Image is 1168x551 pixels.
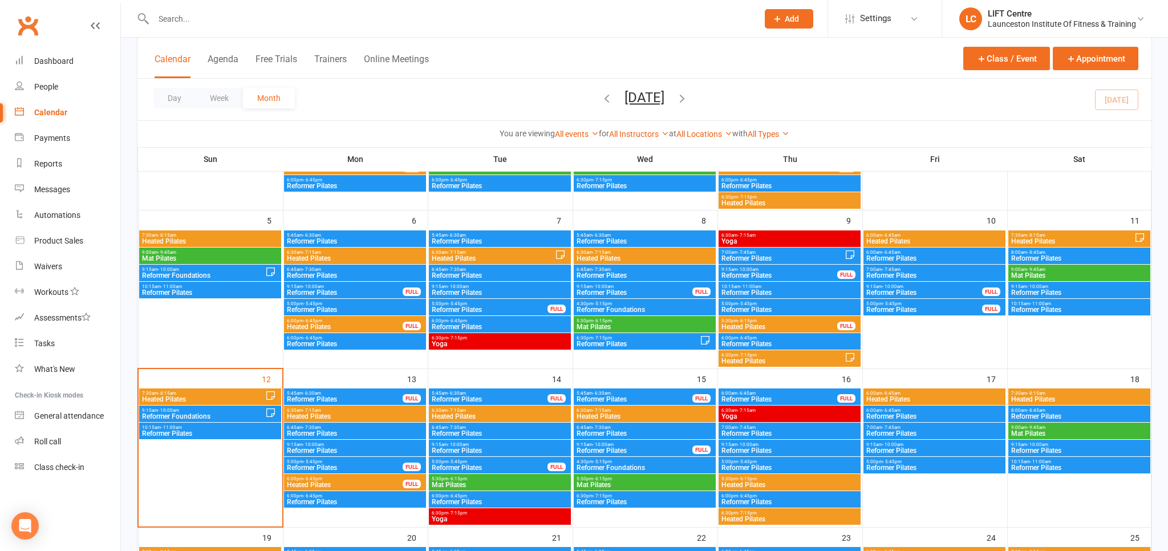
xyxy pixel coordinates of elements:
[34,159,62,168] div: Reports
[286,255,424,262] span: Heated Pilates
[431,238,569,245] span: Reformer Pilates
[576,267,713,272] span: 6:45am
[403,322,421,330] div: FULL
[1027,425,1045,430] span: - 9:45am
[448,391,466,396] span: - 6:30am
[721,413,858,420] span: Yoga
[593,233,611,238] span: - 6:30am
[150,11,750,27] input: Search...
[431,335,569,341] span: 6:30pm
[837,270,855,279] div: FULL
[692,394,711,403] div: FULL
[448,177,467,183] span: - 6:45pm
[1011,425,1147,430] span: 9:00am
[431,323,569,330] span: Reformer Pilates
[982,305,1000,313] div: FULL
[1011,284,1147,289] span: 9:15am
[431,177,569,183] span: 6:00pm
[407,369,428,388] div: 13
[721,233,858,238] span: 6:30am
[448,335,467,341] span: - 7:15pm
[158,408,179,413] span: - 10:00am
[158,391,176,396] span: - 8:15am
[576,425,713,430] span: 6:45am
[882,267,901,272] span: - 7:45am
[303,250,321,255] span: - 7:15am
[576,318,713,323] span: 5:30pm
[303,335,322,341] span: - 6:45pm
[576,306,713,313] span: Reformer Foundations
[34,339,55,348] div: Tasks
[431,391,548,396] span: 5:45am
[141,425,279,430] span: 10:15am
[286,341,424,347] span: Reformer Pilates
[576,238,713,245] span: Reformer Pilates
[557,210,573,229] div: 7
[1011,238,1134,245] span: Heated Pilates
[431,396,548,403] span: Reformer Pilates
[721,318,838,323] span: 5:30pm
[837,394,855,403] div: FULL
[882,250,901,255] span: - 6:45am
[721,408,858,413] span: 6:30am
[15,125,120,151] a: Payments
[547,394,566,403] div: FULL
[448,318,467,323] span: - 6:45pm
[141,289,279,296] span: Reformer Pilates
[303,177,322,183] span: - 6:45pm
[431,306,548,313] span: Reformer Pilates
[1011,396,1147,403] span: Heated Pilates
[866,250,1003,255] span: 6:00am
[837,322,855,330] div: FULL
[1053,47,1138,70] button: Appointment
[717,147,862,171] th: Thu
[34,236,83,245] div: Product Sales
[34,364,75,374] div: What's New
[196,88,243,108] button: Week
[303,267,321,272] span: - 7:30am
[255,54,297,78] button: Free Trials
[721,430,858,437] span: Reformer Pilates
[286,183,424,189] span: Reformer Pilates
[721,238,858,245] span: Yoga
[866,267,1003,272] span: 7:00am
[593,301,612,306] span: - 5:15pm
[141,396,265,403] span: Heated Pilates
[403,394,421,403] div: FULL
[431,425,569,430] span: 6:45am
[448,250,466,255] span: - 7:15am
[593,284,614,289] span: - 10:00am
[721,177,858,183] span: 6:00pm
[303,391,321,396] span: - 6:30am
[286,318,403,323] span: 6:00pm
[866,408,1003,413] span: 6:00am
[1027,267,1045,272] span: - 9:45am
[988,19,1136,29] div: Launceston Institute Of Fitness & Training
[1027,391,1045,396] span: - 8:15am
[576,335,700,341] span: 6:30pm
[286,323,403,330] span: Heated Pilates
[1011,272,1147,279] span: Mat Pilates
[161,284,182,289] span: - 11:00am
[866,413,1003,420] span: Reformer Pilates
[740,284,761,289] span: - 11:00am
[141,284,279,289] span: 10:15am
[158,233,176,238] span: - 8:15am
[573,147,717,171] th: Wed
[737,267,759,272] span: - 10:00am
[431,413,569,420] span: Heated Pilates
[1011,289,1147,296] span: Reformer Pilates
[593,335,612,341] span: - 7:15pm
[737,425,756,430] span: - 7:45am
[866,306,983,313] span: Reformer Pilates
[141,272,265,279] span: Reformer Foundations
[963,47,1050,70] button: Class / Event
[364,54,429,78] button: Online Meetings
[303,301,322,306] span: - 5:45pm
[243,88,295,108] button: Month
[1011,430,1147,437] span: Mat Pilates
[721,306,858,313] span: Reformer Pilates
[431,289,569,296] span: Reformer Pilates
[737,391,756,396] span: - 6:45am
[141,391,265,396] span: 7:30am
